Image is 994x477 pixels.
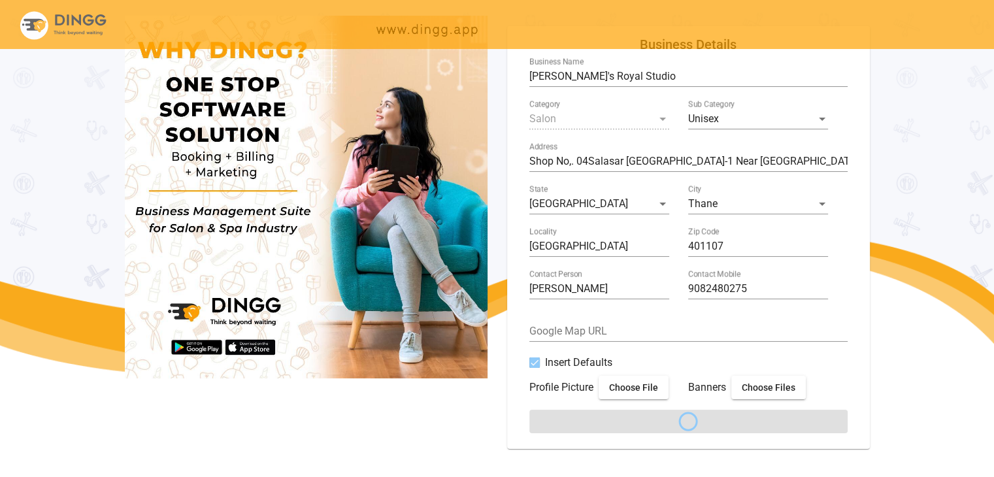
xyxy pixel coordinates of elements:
[599,376,669,399] button: Choose File
[731,376,806,399] button: Choose Files
[529,112,556,125] span: Salon
[529,381,593,393] mat-label: Profile Picture
[529,197,628,210] span: [GEOGRAPHIC_DATA]
[545,355,612,370] span: Insert Defaults
[688,381,726,393] mat-label: Banners
[742,382,795,393] span: Choose Files
[688,112,719,125] span: Unisex
[688,197,718,210] span: Thane
[609,382,658,393] span: Choose File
